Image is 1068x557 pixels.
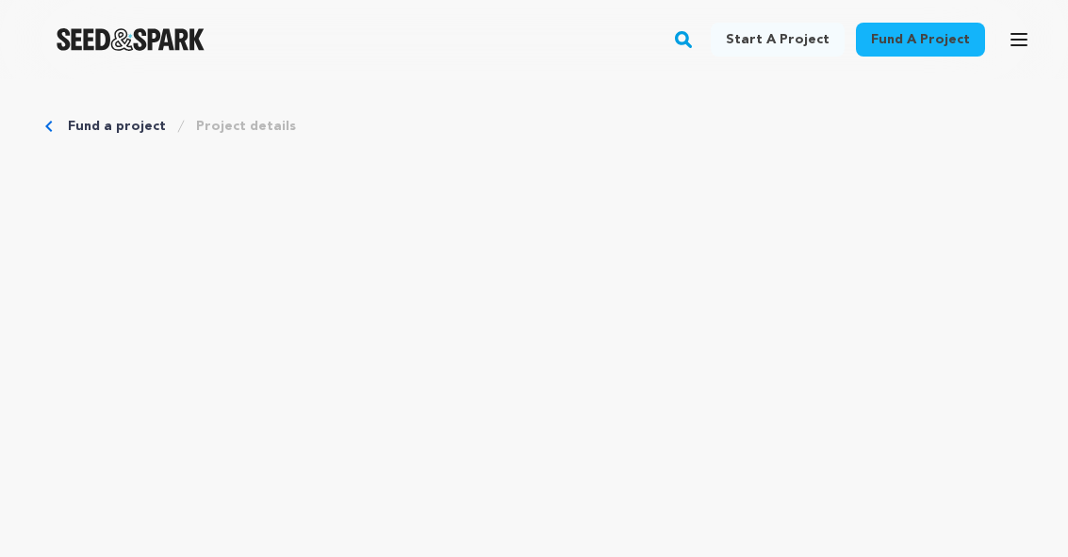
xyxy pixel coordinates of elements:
[68,117,166,136] a: Fund a project
[57,28,205,51] a: Seed&Spark Homepage
[711,23,845,57] a: Start a project
[856,23,985,57] a: Fund a project
[57,28,205,51] img: Seed&Spark Logo Dark Mode
[45,117,1023,136] div: Breadcrumb
[196,117,296,136] a: Project details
